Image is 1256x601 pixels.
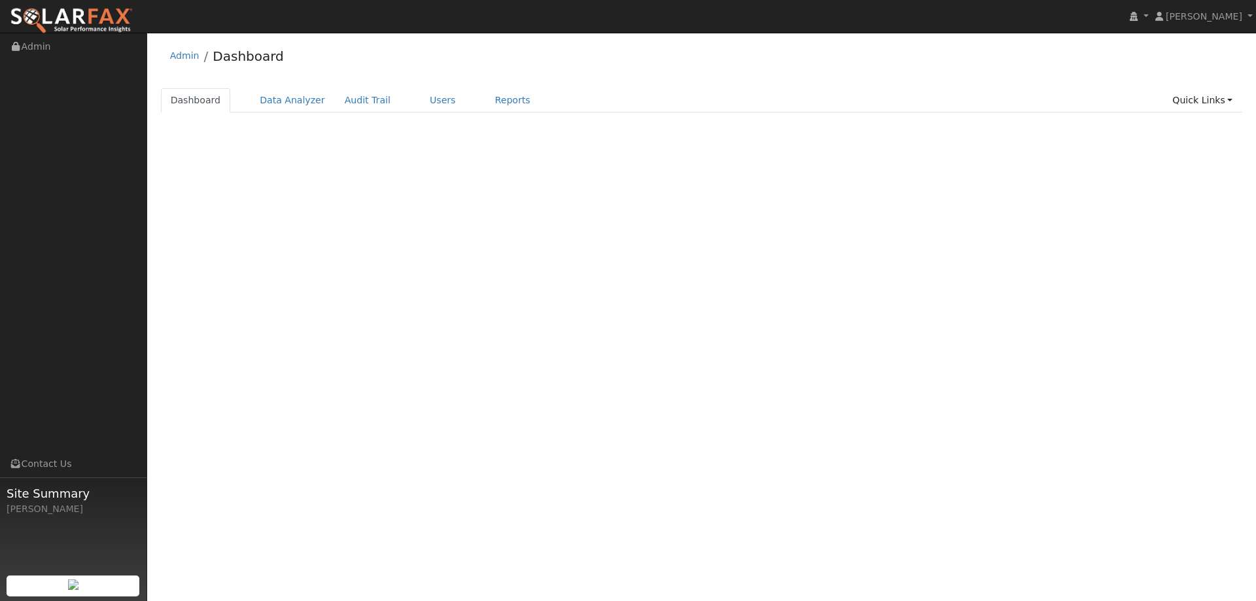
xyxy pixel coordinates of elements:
a: Admin [170,50,200,61]
span: Site Summary [7,485,140,502]
a: Quick Links [1162,88,1242,112]
a: Users [420,88,466,112]
a: Reports [485,88,540,112]
div: [PERSON_NAME] [7,502,140,516]
span: [PERSON_NAME] [1166,11,1242,22]
img: SolarFax [10,7,133,35]
a: Dashboard [213,48,284,64]
a: Data Analyzer [250,88,335,112]
img: retrieve [68,579,78,590]
a: Audit Trail [335,88,400,112]
a: Dashboard [161,88,231,112]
